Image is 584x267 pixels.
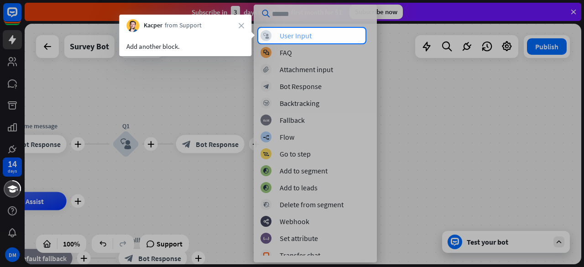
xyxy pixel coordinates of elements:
[263,33,269,39] i: block_user_input
[144,21,162,30] span: Kacper
[126,41,244,52] div: Add another block.
[280,31,312,40] div: User Input
[165,21,202,30] span: from Support
[239,23,244,28] i: close
[7,4,35,31] button: Open LiveChat chat widget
